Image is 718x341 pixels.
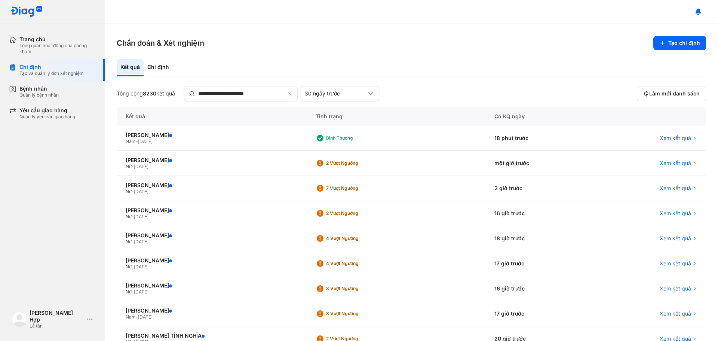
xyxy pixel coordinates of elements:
[660,185,691,192] span: Xem kết quả
[134,189,148,194] span: [DATE]
[126,164,132,169] span: Nữ
[126,314,136,320] span: Nam
[132,289,134,295] span: -
[126,138,136,144] span: Nam
[134,164,148,169] span: [DATE]
[660,285,691,292] span: Xem kết quả
[19,92,59,98] div: Quản lý bệnh nhân
[134,214,148,219] span: [DATE]
[485,226,598,251] div: 18 giờ trước
[19,36,96,43] div: Trang chủ
[134,289,148,295] span: [DATE]
[485,151,598,176] div: một giờ trước
[485,201,598,226] div: 16 giờ trước
[134,264,148,270] span: [DATE]
[326,135,386,141] div: Bình thường
[126,289,132,295] span: Nữ
[485,176,598,201] div: 2 giờ trước
[138,314,153,320] span: [DATE]
[132,239,134,244] span: -
[660,310,691,317] span: Xem kết quả
[12,312,27,327] img: logo
[144,59,173,76] div: Chỉ định
[19,114,75,120] div: Quản lý yêu cầu giao hàng
[126,332,298,339] div: [PERSON_NAME] TÌNH NGHĨA
[117,38,204,48] h3: Chẩn đoán & Xét nghiệm
[10,6,43,18] img: logo
[126,282,298,289] div: [PERSON_NAME]
[19,64,84,70] div: Chỉ định
[126,239,132,244] span: Nữ
[485,126,598,151] div: 18 phút trước
[19,107,75,114] div: Yêu cầu giao hàng
[326,235,386,241] div: 4 Vượt ngưỡng
[326,261,386,267] div: 4 Vượt ngưỡng
[326,286,386,292] div: 3 Vượt ngưỡng
[132,264,134,270] span: -
[326,185,386,191] div: 7 Vượt ngưỡng
[117,59,144,76] div: Kết quả
[653,36,706,50] button: Tạo chỉ định
[126,307,298,314] div: [PERSON_NAME]
[30,323,84,329] div: Lễ tân
[126,232,298,239] div: [PERSON_NAME]
[126,132,298,138] div: [PERSON_NAME]
[30,310,84,323] div: [PERSON_NAME] Hợp
[126,207,298,214] div: [PERSON_NAME]
[485,276,598,301] div: 16 giờ trước
[126,189,132,194] span: Nữ
[649,90,700,97] span: Làm mới danh sách
[132,189,134,194] span: -
[126,264,132,270] span: Nữ
[19,85,59,92] div: Bệnh nhân
[485,107,598,126] div: Có KQ ngày
[637,86,706,101] button: Làm mới danh sách
[138,138,153,144] span: [DATE]
[126,257,298,264] div: [PERSON_NAME]
[19,70,84,76] div: Tạo và quản lý đơn xét nghiệm
[132,164,134,169] span: -
[117,107,307,126] div: Kết quả
[326,210,386,216] div: 2 Vượt ngưỡng
[660,210,691,217] span: Xem kết quả
[660,260,691,267] span: Xem kết quả
[307,107,485,126] div: Tình trạng
[660,135,691,141] span: Xem kết quả
[485,251,598,276] div: 17 giờ trước
[660,235,691,242] span: Xem kết quả
[117,90,175,97] div: Tổng cộng kết quả
[326,160,386,166] div: 2 Vượt ngưỡng
[660,160,691,167] span: Xem kết quả
[19,43,96,55] div: Tổng quan hoạt động của phòng khám
[134,239,148,244] span: [DATE]
[126,214,132,219] span: Nữ
[126,182,298,189] div: [PERSON_NAME]
[136,138,138,144] span: -
[143,90,156,97] span: 8230
[132,214,134,219] span: -
[326,311,386,317] div: 3 Vượt ngưỡng
[485,301,598,326] div: 17 giờ trước
[305,90,366,97] div: 30 ngày trước
[136,314,138,320] span: -
[126,157,298,164] div: [PERSON_NAME]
